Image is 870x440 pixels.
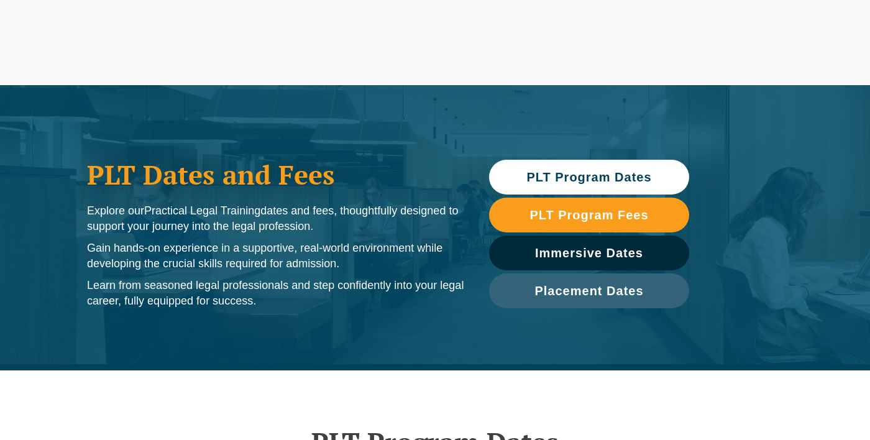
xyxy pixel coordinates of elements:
p: Learn from seasoned legal professionals and step confidently into your legal career, fully equipp... [87,278,464,309]
span: PLT Program Fees [529,209,648,221]
p: Gain hands-on experience in a supportive, real-world environment while developing the crucial ski... [87,241,464,272]
span: Practical Legal Training [144,204,260,217]
a: PLT Program Fees [489,198,689,232]
p: Explore our dates and fees, thoughtfully designed to support your journey into the legal profession. [87,203,464,234]
a: Immersive Dates [489,236,689,270]
h1: PLT Dates and Fees [87,159,464,190]
span: PLT Program Dates [526,171,651,183]
a: PLT Program Dates [489,160,689,195]
span: Immersive Dates [535,247,643,259]
span: Placement Dates [534,285,643,297]
a: Placement Dates [489,273,689,308]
